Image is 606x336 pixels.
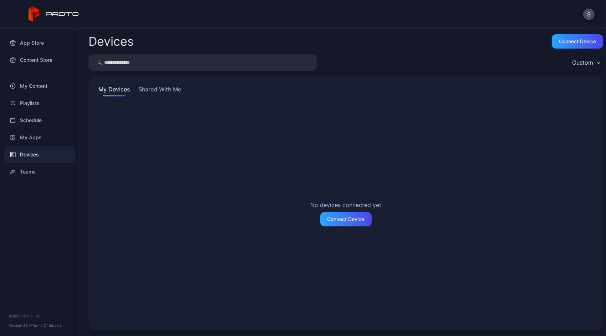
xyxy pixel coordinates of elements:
[572,59,593,66] div: Custom
[4,95,75,112] a: Playlists
[552,34,603,49] button: Connect device
[32,323,62,327] a: Terms Of Service
[4,51,75,69] a: Content Store
[320,212,372,226] button: Connect Device
[88,35,134,48] h2: Devices
[97,85,131,96] button: My Devices
[583,9,595,20] button: S
[4,34,75,51] a: App Store
[137,85,183,96] button: Shared With Me
[4,163,75,180] a: Teams
[4,146,75,163] a: Devices
[4,77,75,95] a: My Content
[310,201,381,209] h2: No devices connected yet
[569,54,603,71] button: Custom
[327,216,365,222] div: Connect Device
[4,112,75,129] a: Schedule
[4,129,75,146] a: My Apps
[559,39,596,44] div: Connect device
[9,323,32,327] span: Version 1.13.1 •
[9,313,71,319] div: © 2025 PROTO, Inc.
